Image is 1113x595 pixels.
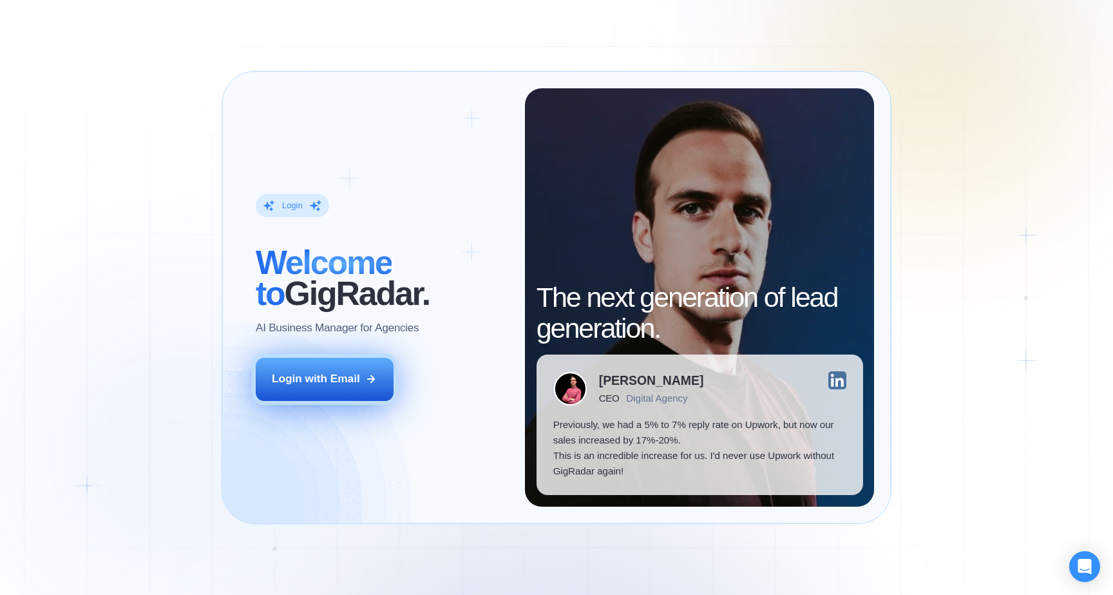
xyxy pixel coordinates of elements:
[626,393,687,404] div: Digital Agency
[1069,551,1100,582] div: Open Intercom Messenger
[256,358,394,401] button: Login with Email
[599,393,620,404] div: CEO
[599,375,704,387] div: [PERSON_NAME]
[256,244,392,312] span: Welcome to
[537,282,863,344] h2: The next generation of lead generation.
[256,320,419,336] p: AI Business Manager for Agencies
[282,200,303,211] div: Login
[553,417,846,478] p: Previously, we had a 5% to 7% reply rate on Upwork, but now our sales increased by 17%-20%. This ...
[272,371,360,387] div: Login with Email
[256,248,509,309] h2: ‍ GigRadar.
